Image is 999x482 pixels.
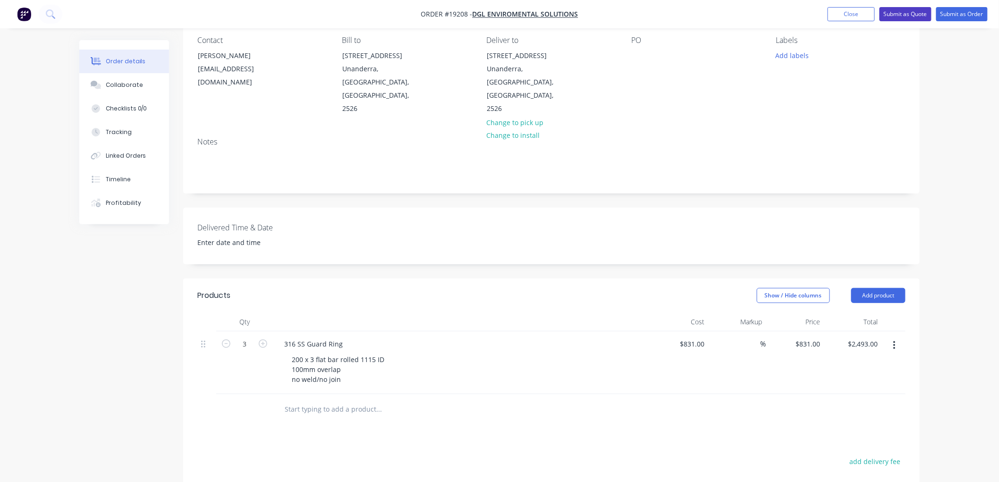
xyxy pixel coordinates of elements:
button: Tracking [79,120,169,144]
button: Show / Hide columns [757,288,830,303]
div: 200 x 3 flat bar rolled 1115 ID 100mm overlap no weld/no join [284,353,392,386]
button: Change to pick up [482,116,549,128]
button: Profitability [79,191,169,215]
div: Timeline [106,175,131,184]
div: [STREET_ADDRESS] [342,49,421,62]
div: Unanderra, [GEOGRAPHIC_DATA], [GEOGRAPHIC_DATA], 2526 [342,62,421,115]
img: Factory [17,7,31,21]
button: Close [828,7,875,21]
button: Checklists 0/0 [79,97,169,120]
div: Tracking [106,128,132,136]
label: Delivered Time & Date [197,222,315,233]
button: Change to install [482,129,545,142]
div: PO [631,36,761,45]
div: Linked Orders [106,152,146,160]
div: Qty [216,313,273,331]
div: Products [197,290,230,301]
button: Submit as Order [936,7,988,21]
div: Checklists 0/0 [106,104,147,113]
div: Unanderra, [GEOGRAPHIC_DATA], [GEOGRAPHIC_DATA], 2526 [487,62,566,115]
div: [EMAIL_ADDRESS][DOMAIN_NAME] [198,62,276,89]
div: Notes [197,137,906,146]
div: Total [824,313,882,331]
div: Profitability [106,199,141,207]
div: 316 SS Guard Ring [277,337,350,351]
button: Collaborate [79,73,169,97]
div: Deliver to [487,36,616,45]
div: Cost [651,313,709,331]
div: Labels [776,36,906,45]
div: [PERSON_NAME][EMAIL_ADDRESS][DOMAIN_NAME] [190,49,284,89]
input: Start typing to add a product... [284,400,473,419]
div: Markup [709,313,767,331]
button: Linked Orders [79,144,169,168]
a: DGL Enviromental Solutions [473,10,578,19]
div: [STREET_ADDRESS] [487,49,566,62]
button: Add product [851,288,906,303]
input: Enter date and time [191,236,309,250]
span: Order #19208 - [421,10,473,19]
div: Price [766,313,824,331]
button: Order details [79,50,169,73]
button: add delivery fee [845,455,906,468]
span: % [761,338,766,349]
div: Collaborate [106,81,143,89]
button: Submit as Quote [880,7,931,21]
button: Add labels [770,49,814,61]
div: [STREET_ADDRESS]Unanderra, [GEOGRAPHIC_DATA], [GEOGRAPHIC_DATA], 2526 [334,49,429,116]
div: [PERSON_NAME] [198,49,276,62]
div: [STREET_ADDRESS]Unanderra, [GEOGRAPHIC_DATA], [GEOGRAPHIC_DATA], 2526 [479,49,574,116]
div: Order details [106,57,146,66]
div: Bill to [342,36,471,45]
button: Timeline [79,168,169,191]
div: Contact [197,36,327,45]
